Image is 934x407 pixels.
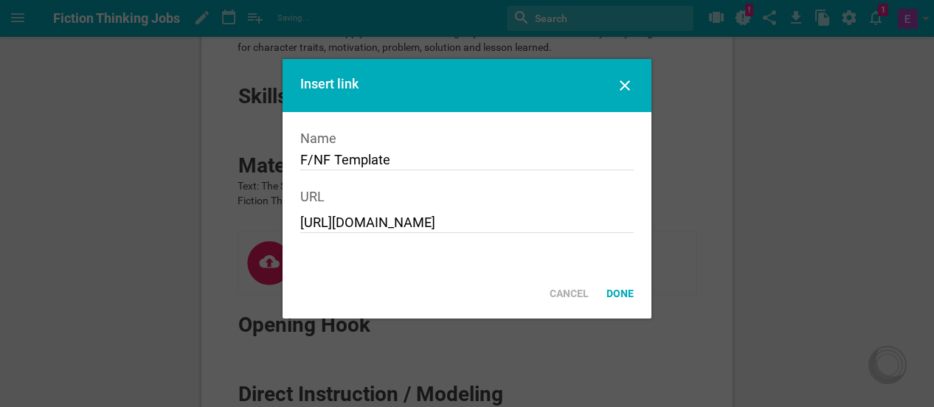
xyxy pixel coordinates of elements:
div: Cancel [541,277,598,310]
div: Done [598,277,643,310]
div: Insert link [300,77,601,91]
input: Paste your link here... [300,215,634,233]
div: URL [300,188,634,206]
div: Name [300,130,634,147]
